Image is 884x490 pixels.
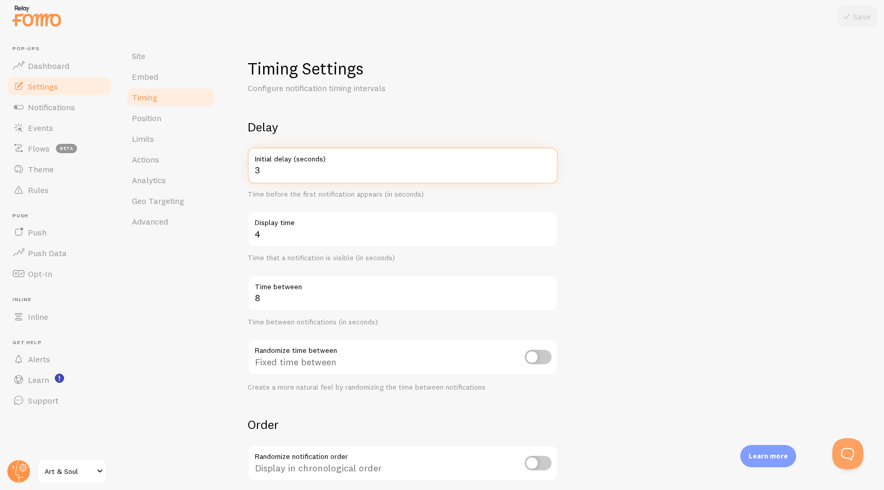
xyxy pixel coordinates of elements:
[132,133,154,144] span: Limits
[28,61,69,71] span: Dashboard
[126,66,216,87] a: Embed
[248,383,558,392] div: Create a more natural feel by randomizing the time between notifications
[132,71,158,82] span: Embed
[248,339,558,377] div: Fixed time between
[28,227,47,237] span: Push
[740,445,796,467] div: Learn more
[28,248,67,258] span: Push Data
[6,243,113,263] a: Push Data
[28,81,58,92] span: Settings
[28,164,54,174] span: Theme
[126,211,216,232] a: Advanced
[6,97,113,117] a: Notifications
[12,46,113,52] span: Pop-ups
[6,222,113,243] a: Push
[28,375,49,385] span: Learn
[28,123,53,133] span: Events
[126,170,216,190] a: Analytics
[132,196,184,206] span: Geo Targeting
[44,465,94,478] span: Art & Soul
[28,102,75,112] span: Notifications
[126,149,216,170] a: Actions
[6,369,113,390] a: Learn
[248,318,558,327] div: Time between notifications (in seconds)
[12,339,113,346] span: Get Help
[12,296,113,303] span: Inline
[6,349,113,369] a: Alerts
[28,269,52,279] span: Opt-In
[6,117,113,138] a: Events
[248,417,558,433] h2: Order
[248,275,558,293] label: Time between
[28,143,50,154] span: Flows
[248,119,558,135] h2: Delay
[6,55,113,76] a: Dashboard
[28,185,49,195] span: Rules
[248,147,558,165] label: Initial delay (seconds)
[132,92,157,102] span: Timing
[248,254,558,263] div: Time that a notification is visible (in seconds)
[132,154,159,165] span: Actions
[55,374,64,383] svg: <p>Watch New Feature Tutorials!</p>
[126,108,216,128] a: Position
[832,438,863,469] iframe: Help Scout Beacon - Open
[248,58,558,79] h1: Timing Settings
[11,3,63,29] img: fomo-relay-logo-orange.svg
[56,144,77,153] span: beta
[248,82,496,94] p: Configure notification timing intervals
[126,87,216,108] a: Timing
[6,138,113,159] a: Flows beta
[132,175,166,185] span: Analytics
[132,51,145,61] span: Site
[248,211,558,229] label: Display time
[132,216,168,227] span: Advanced
[28,311,48,322] span: Inline
[6,390,113,411] a: Support
[28,354,50,364] span: Alerts
[6,159,113,180] a: Theme
[6,263,113,284] a: Opt-In
[126,46,216,66] a: Site
[126,128,216,149] a: Limits
[749,451,788,461] p: Learn more
[126,190,216,211] a: Geo Targeting
[37,459,107,484] a: Art & Soul
[248,190,558,199] div: Time before the first notification appears (in seconds)
[12,213,113,219] span: Push
[6,180,113,200] a: Rules
[28,395,58,406] span: Support
[248,445,558,483] div: Display in chronological order
[6,76,113,97] a: Settings
[132,113,161,123] span: Position
[6,306,113,327] a: Inline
